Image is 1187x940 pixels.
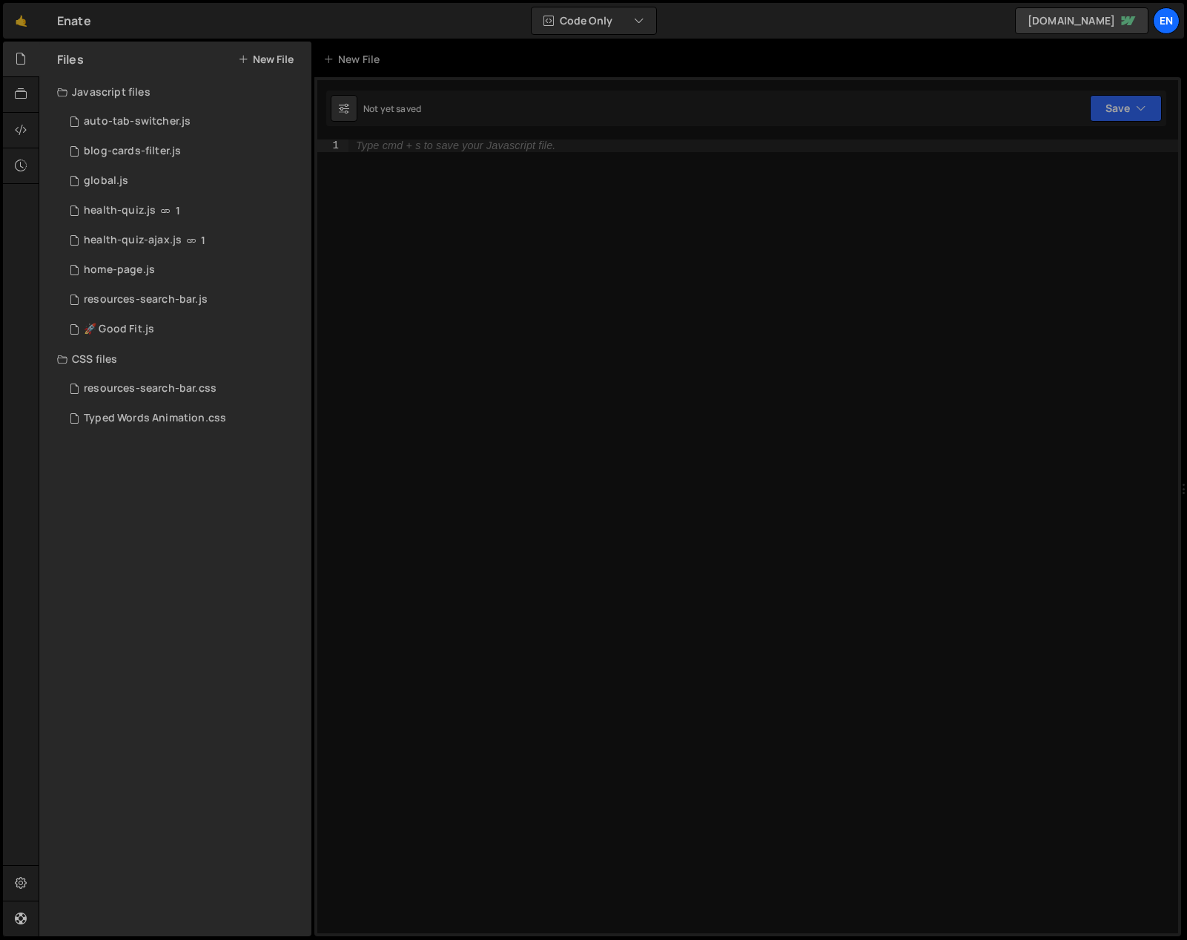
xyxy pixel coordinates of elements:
[57,137,311,166] div: 4451/22239.js
[323,52,386,67] div: New File
[201,234,205,246] span: 1
[57,12,91,30] div: Enate
[57,374,311,404] div: 4451/7951.css
[317,139,348,152] div: 1
[532,7,656,34] button: Code Only
[57,51,84,68] h2: Files
[57,196,311,226] div: 4451/24941.js
[57,315,311,344] div: 4451/44082.js
[84,382,216,395] div: resources-search-bar.css
[57,166,311,196] div: 4451/18629.js
[84,174,128,188] div: global.js
[1015,7,1148,34] a: [DOMAIN_NAME]
[84,115,191,128] div: auto-tab-switcher.js
[238,53,294,65] button: New File
[84,293,208,306] div: resources-search-bar.js
[1090,95,1162,122] button: Save
[39,344,311,374] div: CSS files
[356,140,555,151] div: Type cmd + s to save your Javascript file.
[57,107,311,137] div: 4451/17728.js
[84,204,156,217] div: health-quiz.js
[57,255,311,285] div: 4451/18628.js
[84,412,226,425] div: Typed Words Animation.css
[84,263,155,277] div: home-page.js
[176,205,180,217] span: 1
[3,3,39,39] a: 🤙
[57,404,311,433] div: 4451/7931.css
[363,102,421,115] div: Not yet saved
[84,234,182,247] div: health-quiz-ajax.js
[57,285,311,315] div: 4451/7925.js
[84,145,181,158] div: blog-cards-filter.js
[39,77,311,107] div: Javascript files
[84,323,154,336] div: 🚀 Good Fit.js
[1153,7,1180,34] a: En
[57,226,311,255] div: 4451/28504.js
